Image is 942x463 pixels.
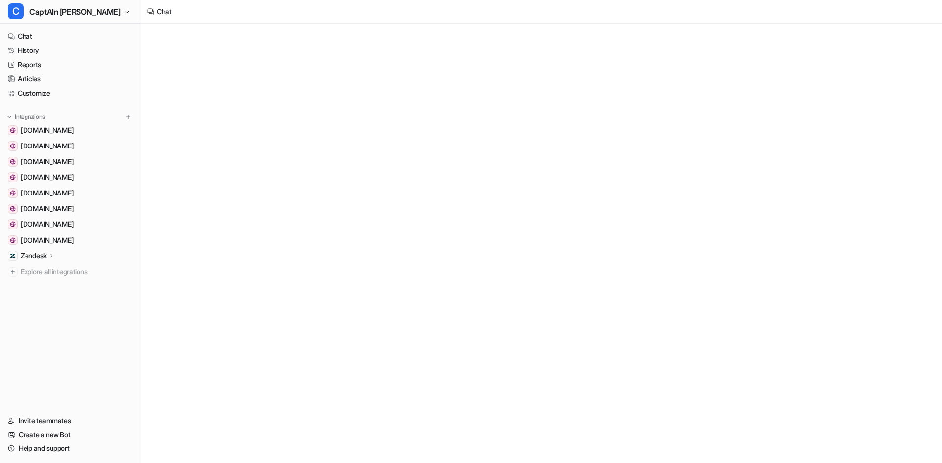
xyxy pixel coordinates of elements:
div: Chat [157,6,172,17]
a: Articles [4,72,137,86]
a: www.inselfaehre.de[DOMAIN_NAME] [4,139,137,153]
a: Invite teammates [4,414,137,428]
span: [DOMAIN_NAME] [21,219,74,229]
img: menu_add.svg [125,113,131,120]
a: www.inselexpress.de[DOMAIN_NAME] [4,171,137,184]
span: [DOMAIN_NAME] [21,188,74,198]
a: Create a new Bot [4,428,137,441]
span: [DOMAIN_NAME] [21,172,74,182]
img: www.inselparker.de [10,206,16,212]
span: Explore all integrations [21,264,133,280]
span: [DOMAIN_NAME] [21,125,74,135]
a: Explore all integrations [4,265,137,279]
img: www.inselfaehre.de [10,143,16,149]
img: Zendesk [10,253,16,259]
a: Help and support [4,441,137,455]
span: C [8,3,24,19]
a: www.nordsee-bike.de[DOMAIN_NAME] [4,218,137,231]
a: Chat [4,29,137,43]
img: www.inselexpress.de [10,174,16,180]
a: www.inselbus-norderney.de[DOMAIN_NAME] [4,233,137,247]
a: www.inselparker.de[DOMAIN_NAME] [4,202,137,216]
img: explore all integrations [8,267,18,277]
a: www.frisonaut.de[DOMAIN_NAME] [4,123,137,137]
p: Zendesk [21,251,47,261]
span: [DOMAIN_NAME] [21,157,74,167]
span: [DOMAIN_NAME] [21,141,74,151]
span: [DOMAIN_NAME] [21,204,74,214]
a: History [4,44,137,57]
p: Integrations [15,113,45,121]
a: www.inselflieger.de[DOMAIN_NAME] [4,186,137,200]
img: expand menu [6,113,13,120]
a: Customize [4,86,137,100]
span: CaptAIn [PERSON_NAME] [29,5,121,19]
img: www.nordsee-bike.de [10,221,16,227]
img: www.frisonaut.de [10,127,16,133]
span: [DOMAIN_NAME] [21,235,74,245]
a: Reports [4,58,137,72]
a: www.inseltouristik.de[DOMAIN_NAME] [4,155,137,169]
img: www.inselbus-norderney.de [10,237,16,243]
button: Integrations [4,112,48,122]
img: www.inseltouristik.de [10,159,16,165]
img: www.inselflieger.de [10,190,16,196]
